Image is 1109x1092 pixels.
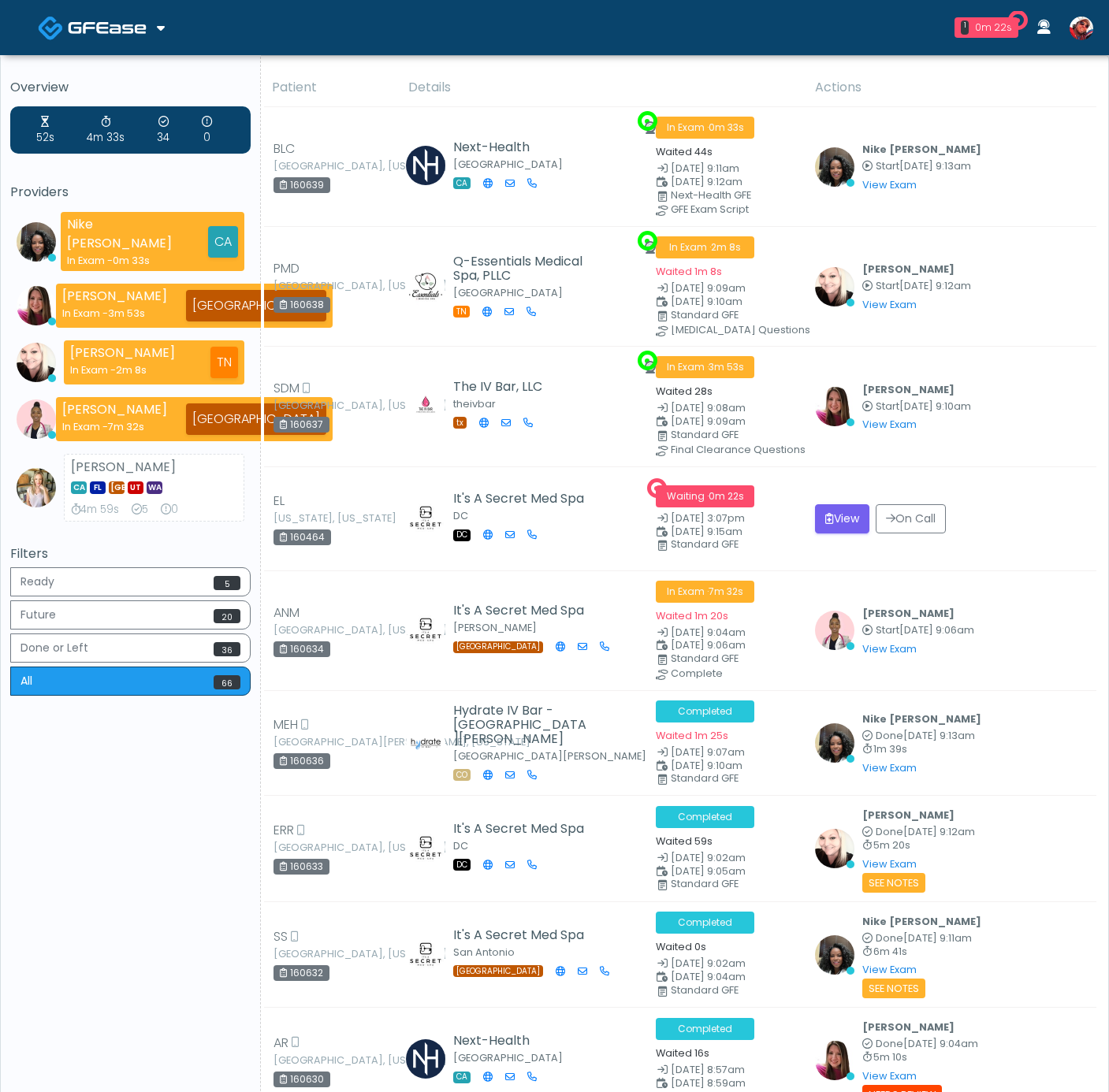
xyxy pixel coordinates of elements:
[671,281,746,295] span: [DATE] 9:09am
[899,399,971,413] span: [DATE] 9:10am
[656,297,795,307] small: Scheduled Time
[656,284,795,294] small: Date Created
[453,965,543,977] span: [GEOGRAPHIC_DATA]
[945,11,1028,44] a: 1 0m 22s
[274,715,298,734] span: MEH
[274,492,285,511] span: EL
[453,822,584,836] h5: It's A Secret Med Spa
[62,306,167,321] div: In Exam -
[671,970,746,983] span: [DATE] 9:04am
[453,769,471,781] span: CO
[87,114,125,146] div: Average Review Time
[656,806,754,828] span: Completed
[208,226,238,258] div: CA
[903,1037,978,1050] span: [DATE] 9:04am
[406,934,445,973] img: Amanda Creel
[38,2,165,53] a: Docovia
[671,654,810,663] div: Standard GFE
[17,286,56,325] img: Megan McComy
[274,753,330,769] div: 160636
[38,15,64,41] img: Docovia
[862,262,955,276] b: [PERSON_NAME]
[815,723,854,763] img: Nike Elizabeth Akinjero
[453,417,467,429] span: tx
[862,1020,955,1034] b: [PERSON_NAME]
[671,525,742,538] span: [DATE] 9:15am
[274,162,360,171] small: [GEOGRAPHIC_DATA], [US_STATE]
[453,509,468,522] small: DC
[671,986,810,995] div: Standard GFE
[214,609,240,623] span: 20
[453,380,545,394] h5: The IV Bar, LLC
[671,295,742,308] span: [DATE] 9:10am
[656,117,754,139] span: In Exam ·
[862,281,971,292] small: Started at
[274,1056,360,1065] small: [GEOGRAPHIC_DATA], [US_STATE]
[10,600,251,630] button: Future20
[656,514,795,524] small: Date Created
[862,178,917,191] a: View Exam
[862,383,955,396] b: [PERSON_NAME]
[815,935,854,975] img: Nike Elizabeth Akinjero
[1070,17,1093,40] img: Jameson Stafford
[186,403,326,435] div: [GEOGRAPHIC_DATA]
[453,621,537,634] small: [PERSON_NAME]
[862,626,974,636] small: Started at
[453,306,470,318] span: TN
[202,114,212,146] div: Extended Exams
[656,1046,709,1060] small: Waited 16s
[671,540,810,549] div: Standard GFE
[862,731,981,741] small: Completed at
[17,468,56,507] img: Cameron Ellis
[656,761,795,771] small: Scheduled Time
[656,1079,795,1089] small: Scheduled Time
[453,1072,471,1083] span: CA
[453,704,591,746] h5: Hydrate IV Bar - [GEOGRAPHIC_DATA][PERSON_NAME]
[453,749,646,763] small: [GEOGRAPHIC_DATA][PERSON_NAME]
[656,485,754,507] span: Waiting ·
[406,497,445,537] img: Amanda Creel
[862,642,917,656] a: View Exam
[862,979,925,998] small: See Notes
[656,748,795,758] small: Date Created
[90,481,106,494] span: FL
[17,222,56,262] img: Nike Elizabeth Akinjero
[656,145,713,158] small: Waited 44s
[671,175,742,188] span: [DATE] 9:12am
[274,529,331,545] div: 160464
[70,344,175,362] strong: [PERSON_NAME]
[671,879,810,889] div: Standard GFE
[862,1069,917,1083] a: View Exam
[876,1037,903,1050] span: Done
[274,604,300,622] span: ANM
[453,492,584,506] h5: It's A Secret Med Spa
[862,963,917,976] a: View Exam
[453,928,591,942] h5: It's A Secret Med Spa
[406,267,445,306] img: Haley Quillen
[671,1063,745,1076] span: [DATE] 8:57am
[862,298,917,311] a: View Exam
[903,729,975,742] span: [DATE] 9:13am
[671,851,746,864] span: [DATE] 9:02am
[274,401,360,410] small: [GEOGRAPHIC_DATA], [US_STATE]
[71,481,87,494] span: CA
[671,774,810,783] div: Standard GFE
[274,297,330,313] div: 160638
[71,458,176,476] strong: [PERSON_NAME]
[453,177,471,189] span: CA
[903,825,975,838] span: [DATE] 9:12am
[862,947,981,957] small: 6m 41s
[656,729,728,742] small: Waited 1m 25s
[406,146,445,185] img: Kevin Peake
[62,400,167,418] strong: [PERSON_NAME]
[656,417,795,427] small: Scheduled Time
[862,808,955,822] b: [PERSON_NAME]
[876,825,903,838] span: Done
[815,387,854,426] img: Megan McComy
[876,159,899,173] span: Start
[671,445,810,455] div: Final Clearance Questions
[815,504,869,533] button: View
[862,143,981,156] b: Nike [PERSON_NAME]
[10,667,251,696] button: All66
[274,843,360,852] small: [GEOGRAPHIC_DATA], [US_STATE]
